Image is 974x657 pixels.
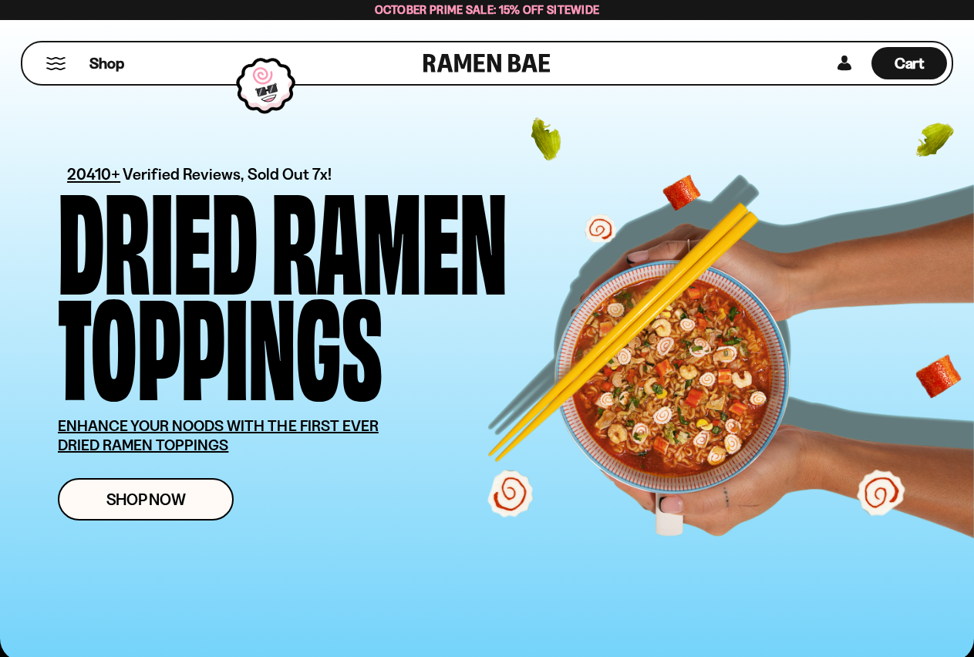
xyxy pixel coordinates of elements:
[58,288,383,393] div: Toppings
[895,54,925,72] span: Cart
[106,491,186,507] span: Shop Now
[871,42,947,84] div: Cart
[58,416,379,454] u: ENHANCE YOUR NOODS WITH THE FIRST EVER DRIED RAMEN TOPPINGS
[375,2,600,17] span: October Prime Sale: 15% off Sitewide
[58,182,258,288] div: Dried
[89,47,124,79] a: Shop
[45,57,66,70] button: Mobile Menu Trigger
[58,478,234,521] a: Shop Now
[89,53,124,74] span: Shop
[271,182,507,288] div: Ramen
